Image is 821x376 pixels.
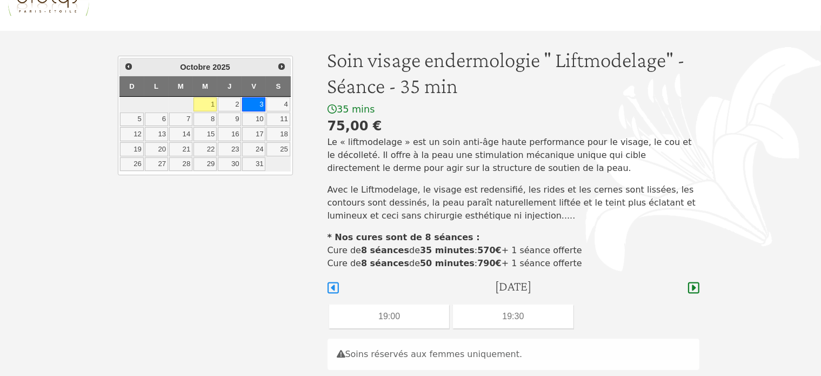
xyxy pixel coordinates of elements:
[120,157,143,171] a: 26
[212,63,230,71] span: 2025
[120,142,143,156] a: 19
[361,258,409,268] strong: 8 séances
[124,62,133,71] span: Précédent
[121,60,135,74] a: Précédent
[328,47,699,99] h1: Soin visage endermologie " Liftmodelage" - Séance - 35 min
[218,157,241,171] a: 30
[145,127,168,141] a: 13
[242,113,265,127] a: 10
[420,258,475,268] strong: 50 minutes
[266,97,290,111] a: 4
[329,305,449,328] div: 19:00
[477,245,502,255] strong: 570€
[328,231,699,270] p: Cure de de : + 1 séance offerte Cure de de : + 1 séance offerte
[242,127,265,141] a: 17
[266,142,290,156] a: 25
[218,127,241,141] a: 16
[328,339,699,370] div: Soins réservés aux femmes uniquement.
[242,97,265,111] a: 3
[251,82,256,90] span: Vendredi
[218,113,241,127] a: 9
[178,82,184,90] span: Mardi
[169,142,192,156] a: 21
[202,82,208,90] span: Mercredi
[328,116,699,136] div: 75,00 €
[228,82,231,90] span: Jeudi
[328,136,699,175] p: Le « liftmodelage » est un soin anti-âge haute performance pour le visage, le cou et le décolleté...
[453,305,573,328] div: 19:30
[169,127,192,141] a: 14
[266,127,290,141] a: 18
[154,82,158,90] span: Lundi
[328,232,480,242] strong: * Nos cures sont de 8 séances :
[193,97,217,111] a: 1
[266,113,290,127] a: 11
[218,142,241,156] a: 23
[277,62,286,71] span: Suivant
[145,157,168,171] a: 27
[495,279,531,294] h4: [DATE]
[120,127,143,141] a: 12
[193,113,217,127] a: 8
[328,103,699,116] div: 35 mins
[276,82,281,90] span: Samedi
[145,142,168,156] a: 20
[120,113,143,127] a: 5
[169,113,192,127] a: 7
[193,157,217,171] a: 29
[242,157,265,171] a: 31
[361,245,409,255] strong: 8 séances
[328,183,699,222] p: Avec le Liftmodelage, le visage est redensifié, les rides et les cernes sont lissées, les contour...
[420,245,475,255] strong: 35 minutes
[145,113,168,127] a: 6
[193,127,217,141] a: 15
[218,97,241,111] a: 2
[180,63,210,71] span: Octobre
[169,157,192,171] a: 28
[477,258,502,268] strong: 790€
[193,142,217,156] a: 22
[275,60,289,74] a: Suivant
[129,82,135,90] span: Dimanche
[242,142,265,156] a: 24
